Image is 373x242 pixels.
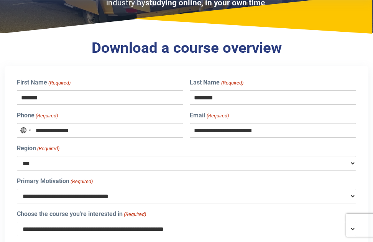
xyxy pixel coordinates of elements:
span: (Required) [206,112,229,120]
label: First Name [17,78,71,87]
label: Email [190,111,228,120]
span: (Required) [123,211,146,218]
span: (Required) [37,145,60,153]
label: Last Name [190,78,243,87]
span: (Required) [220,79,243,87]
span: (Required) [48,79,71,87]
label: Region [17,144,59,153]
h3: Download a course overview [5,39,368,57]
label: Primary Motivation [17,177,93,186]
span: (Required) [70,178,93,185]
button: Selected country [17,123,33,137]
span: (Required) [35,112,58,120]
label: Choose the course you're interested in [17,210,146,219]
label: Phone [17,111,58,120]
